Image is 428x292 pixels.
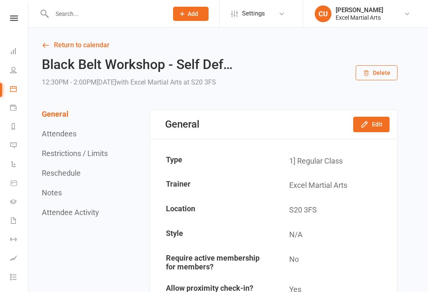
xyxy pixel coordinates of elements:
div: General [165,118,199,130]
span: Add [188,10,198,17]
a: Assessments [10,250,29,269]
td: No [274,248,397,277]
td: Require active membership for members? [151,248,273,277]
h2: Black Belt Workshop - Self Def… [42,57,233,72]
input: Search... [49,8,162,20]
span: at S20 3FS [183,78,216,86]
td: N/A [274,223,397,247]
button: Restrictions / Limits [42,149,108,158]
td: Location [151,198,273,222]
td: Style [151,223,273,247]
button: Edit [353,117,390,132]
a: Calendar [10,80,29,99]
td: Trainer [151,174,273,197]
span: Settings [242,4,265,23]
td: 1] Regular Class [274,149,397,173]
span: with Excel Martial Arts [116,78,182,86]
a: Dashboard [10,43,29,61]
td: S20 3FS [274,198,397,222]
button: Delete [356,65,397,80]
div: [PERSON_NAME] [336,6,383,14]
a: People [10,61,29,80]
button: Notes [42,188,62,197]
td: Excel Martial Arts [274,174,397,197]
a: Payments [10,99,29,118]
a: Reports [10,118,29,137]
button: General [42,110,69,118]
button: Attendee Activity [42,208,99,217]
div: 12:30PM - 2:00PM[DATE] [42,77,233,88]
td: Type [151,149,273,173]
a: Product Sales [10,174,29,193]
a: Return to calendar [42,39,397,51]
div: CU [315,5,331,22]
div: Excel Martial Arts [336,14,383,21]
button: Attendees [42,129,76,138]
button: Reschedule [42,169,81,177]
button: Add [173,7,209,21]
